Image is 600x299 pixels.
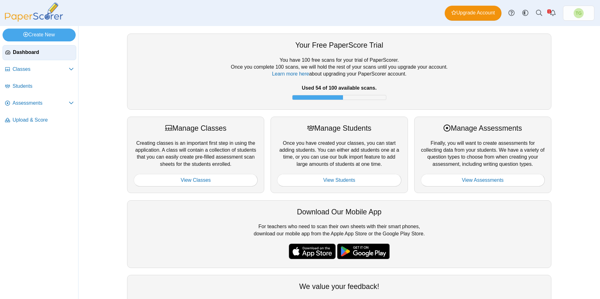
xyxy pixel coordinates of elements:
[302,85,377,91] b: Used 54 of 100 available scans.
[272,71,309,76] a: Learn more here
[134,281,545,291] div: We value your feedback!
[3,29,76,41] a: Create New
[574,8,584,18] span: Tracey Godard
[271,117,408,193] div: Once you have created your classes, you can start adding students. You can either add students on...
[13,117,74,123] span: Upload & Score
[563,6,594,21] a: Tracey Godard
[127,200,551,268] div: For teachers who need to scan their own sheets with their smart phones, download our mobile app f...
[546,6,560,20] a: Alerts
[13,100,69,107] span: Assessments
[414,117,551,193] div: Finally, you will want to create assessments for collecting data from your students. We have a va...
[3,3,65,22] img: PaperScorer
[277,123,401,133] div: Manage Students
[421,123,545,133] div: Manage Assessments
[13,83,74,90] span: Students
[134,40,545,50] div: Your Free PaperScore Trial
[3,113,76,128] a: Upload & Score
[134,174,258,186] a: View Classes
[13,66,69,73] span: Classes
[3,96,76,111] a: Assessments
[134,123,258,133] div: Manage Classes
[134,57,545,103] div: You have 100 free scans for your trial of PaperScorer. Once you complete 100 scans, we will hold ...
[3,17,65,23] a: PaperScorer
[13,49,73,56] span: Dashboard
[134,207,545,217] div: Download Our Mobile App
[445,6,501,21] a: Upgrade Account
[3,45,76,60] a: Dashboard
[451,9,495,16] span: Upgrade Account
[3,79,76,94] a: Students
[127,117,264,193] div: Creating classes is an important first step in using the application. A class will contain a coll...
[421,174,545,186] a: View Assessments
[289,244,336,259] img: apple-store-badge.svg
[576,11,581,15] span: Tracey Godard
[337,244,390,259] img: google-play-badge.png
[277,174,401,186] a: View Students
[3,62,76,77] a: Classes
